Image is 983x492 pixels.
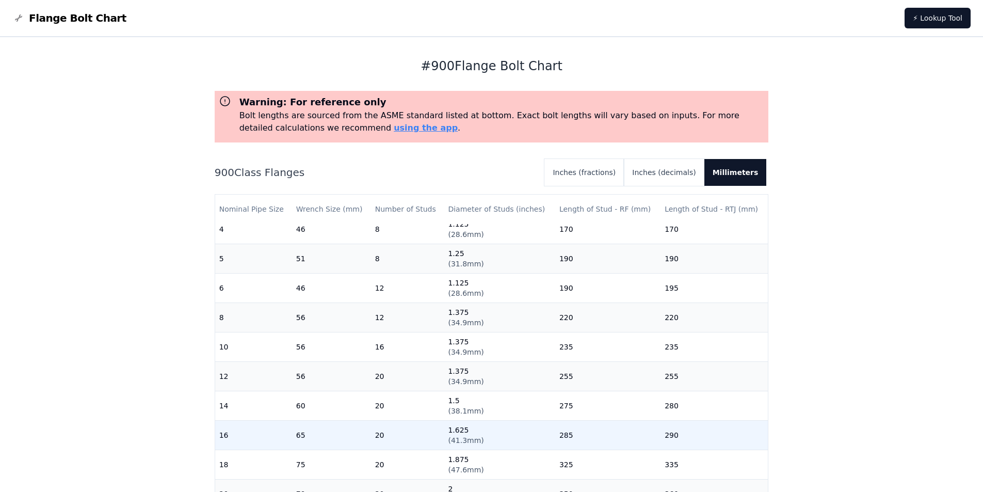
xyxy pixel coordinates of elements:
td: 16 [215,420,292,450]
td: 220 [555,303,660,332]
th: Number of Studs [371,195,444,224]
td: 255 [555,361,660,391]
td: 1.875 [444,450,555,479]
td: 290 [660,420,768,450]
td: 190 [660,244,768,273]
td: 10 [215,332,292,361]
td: 65 [292,420,371,450]
td: 1.25 [444,244,555,273]
button: Millimeters [704,159,767,186]
td: 56 [292,361,371,391]
p: Bolt lengths are sourced from the ASME standard listed at bottom. Exact bolt lengths will vary ba... [239,109,765,134]
span: Flange Bolt Chart [29,11,126,25]
td: 1.375 [444,303,555,332]
td: 1.125 [444,214,555,244]
span: ( 31.8mm ) [448,260,484,268]
a: using the app [394,123,458,133]
span: ( 28.6mm ) [448,230,484,239]
td: 235 [660,332,768,361]
td: 220 [660,303,768,332]
td: 51 [292,244,371,273]
td: 1.625 [444,420,555,450]
td: 8 [215,303,292,332]
td: 1.5 [444,391,555,420]
span: ( 28.6mm ) [448,289,484,297]
h3: Warning: For reference only [239,95,765,109]
td: 335 [660,450,768,479]
span: ( 47.6mm ) [448,466,484,474]
td: 1.125 [444,273,555,303]
th: Nominal Pipe Size [215,195,292,224]
td: 12 [371,303,444,332]
td: 5 [215,244,292,273]
td: 275 [555,391,660,420]
td: 20 [371,391,444,420]
td: 46 [292,273,371,303]
td: 170 [660,214,768,244]
span: ( 34.9mm ) [448,319,484,327]
td: 1.375 [444,332,555,361]
td: 60 [292,391,371,420]
td: 170 [555,214,660,244]
td: 16 [371,332,444,361]
th: Length of Stud - RF (mm) [555,195,660,224]
td: 56 [292,303,371,332]
button: Inches (decimals) [624,159,704,186]
td: 18 [215,450,292,479]
td: 14 [215,391,292,420]
h1: # 900 Flange Bolt Chart [215,58,769,74]
td: 20 [371,361,444,391]
span: ( 34.9mm ) [448,348,484,356]
td: 255 [660,361,768,391]
td: 195 [660,273,768,303]
td: 285 [555,420,660,450]
td: 75 [292,450,371,479]
a: ⚡ Lookup Tool [905,8,971,28]
td: 8 [371,244,444,273]
td: 12 [371,273,444,303]
td: 56 [292,332,371,361]
a: Flange Bolt Chart LogoFlange Bolt Chart [12,11,126,25]
td: 20 [371,420,444,450]
td: 190 [555,244,660,273]
td: 46 [292,214,371,244]
th: Wrench Size (mm) [292,195,371,224]
th: Length of Stud - RTJ (mm) [660,195,768,224]
td: 280 [660,391,768,420]
td: 12 [215,361,292,391]
td: 20 [371,450,444,479]
td: 190 [555,273,660,303]
td: 1.375 [444,361,555,391]
td: 6 [215,273,292,303]
td: 235 [555,332,660,361]
button: Inches (fractions) [544,159,624,186]
td: 4 [215,214,292,244]
td: 8 [371,214,444,244]
th: Diameter of Studs (inches) [444,195,555,224]
img: Flange Bolt Chart Logo [12,12,25,24]
td: 325 [555,450,660,479]
span: ( 34.9mm ) [448,377,484,386]
h2: 900 Class Flanges [215,165,537,180]
span: ( 38.1mm ) [448,407,484,415]
span: ( 41.3mm ) [448,436,484,445]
